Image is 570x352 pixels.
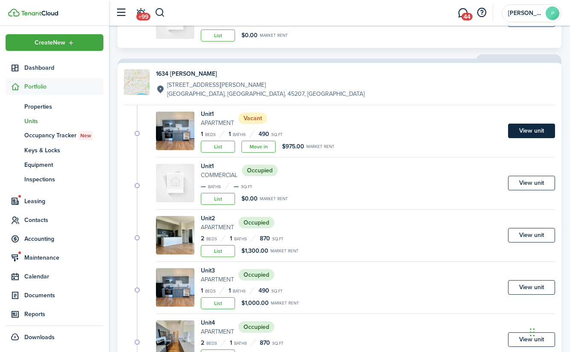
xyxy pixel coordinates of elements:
a: List [201,297,235,309]
span: 1 [201,130,203,139]
span: Maintenance [24,253,103,262]
p: [STREET_ADDRESS][PERSON_NAME] [167,80,364,89]
span: patricia [508,10,542,16]
span: Equipment [24,160,103,169]
h4: Unit 3 [201,266,234,275]
span: Calendar [24,272,103,281]
span: 490 [259,130,269,139]
small: Baths [208,185,221,189]
img: Unit avatar [156,268,194,307]
span: 1 [230,338,232,347]
a: Equipment [6,157,103,172]
a: List [201,141,235,153]
a: List [201,245,235,257]
small: Market rent [270,249,299,253]
span: — [234,182,239,191]
span: 870 [260,234,270,243]
small: sq.ft [271,133,283,137]
span: 870 [260,338,270,347]
small: sq.ft [272,237,284,241]
span: 2 [201,234,204,243]
a: Inspections [6,172,103,186]
a: Occupancy TrackerNew [6,128,103,143]
a: View unit [508,124,555,138]
span: $0.00 [241,31,258,40]
span: 1 [230,234,232,243]
span: Leasing [24,197,103,206]
span: 1 [201,286,203,295]
a: Reports [6,306,103,322]
avatar-text: P [546,6,559,20]
span: 1 [229,130,231,139]
status: Occupied [242,165,278,177]
small: Market rent [306,145,335,149]
span: Dashboard [24,63,103,72]
small: Beds [205,289,216,293]
a: View unit [508,228,555,243]
status: Occupied [238,217,274,229]
button: Search [155,6,165,20]
button: Open resource center [474,6,489,20]
span: — [201,182,206,191]
span: $975.00 [282,142,304,151]
small: Baths [233,289,246,293]
span: $1,000.00 [241,299,269,308]
h4: Unit 1 [201,109,234,118]
span: 2 [201,338,204,347]
span: Keys & Locks [24,146,103,155]
span: Portfolio [24,82,103,91]
div: Drag [530,319,535,345]
status: Occupied [238,321,274,333]
span: Properties [24,102,103,111]
status: Vacant [238,112,267,124]
span: Occupancy Tracker [24,131,103,140]
small: Apartment [201,275,234,284]
a: Properties [6,99,103,114]
small: Market rent [260,197,288,201]
a: Property avatar1634 [PERSON_NAME][STREET_ADDRESS][PERSON_NAME][GEOGRAPHIC_DATA], [GEOGRAPHIC_DATA... [124,69,555,98]
iframe: Chat Widget [527,311,570,352]
span: Downloads [24,333,55,342]
span: +99 [136,13,150,21]
h4: Unit 1 [201,162,238,171]
small: Apartment [201,223,234,232]
small: Beds [205,133,216,137]
span: Documents [24,291,103,300]
span: Contacts [24,216,103,225]
small: Apartment [201,327,234,336]
a: Units [6,114,103,128]
small: Beds [206,341,217,346]
img: Property avatar [124,69,150,95]
button: Open sidebar [113,5,129,21]
img: Unit avatar [156,216,194,254]
span: Reports [24,310,103,319]
span: $0.00 [241,194,258,203]
span: Create New [35,40,65,46]
span: 1 [229,286,231,295]
small: sq.ft [272,341,284,346]
small: Market rent [260,33,288,38]
h4: 1634 [PERSON_NAME] [156,69,364,78]
a: Move in [241,141,276,153]
a: Dashboard [6,59,103,76]
small: Baths [234,341,247,346]
a: Keys & Locks [6,143,103,157]
span: $1,300.00 [241,246,268,255]
small: sq.ft [241,185,253,189]
span: Accounting [24,234,103,243]
h4: Unit 2 [201,214,234,223]
a: View unit [508,280,555,295]
p: [GEOGRAPHIC_DATA], [GEOGRAPHIC_DATA], 45207, [GEOGRAPHIC_DATA] [167,89,364,98]
span: Units [24,117,103,126]
img: Unit avatar [156,164,194,202]
button: Open menu [6,34,103,51]
a: Messaging [455,2,471,24]
a: View unit [508,176,555,190]
span: 490 [259,286,269,295]
small: Market rent [271,301,299,305]
h4: Unit 4 [201,318,234,327]
small: sq.ft [271,289,283,293]
a: List [201,193,235,205]
status: Occupied [238,269,274,281]
a: List [201,30,235,41]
